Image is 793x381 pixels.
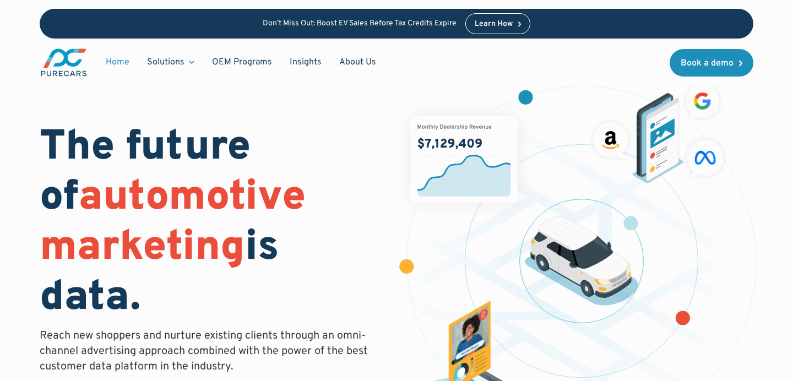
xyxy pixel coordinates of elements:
[40,123,383,324] h1: The future of is data.
[147,56,184,68] div: Solutions
[681,59,734,68] div: Book a demo
[40,328,374,374] p: Reach new shoppers and nurture existing clients through an omni-channel advertising approach comb...
[588,79,729,183] img: ads on social media and advertising partners
[475,20,513,28] div: Learn How
[40,47,88,78] a: main
[97,52,138,73] a: Home
[203,52,281,73] a: OEM Programs
[263,19,457,29] p: Don’t Miss Out: Boost EV Sales Before Tax Credits Expire
[410,116,518,202] img: chart showing monthly dealership revenue of $7m
[330,52,385,73] a: About Us
[281,52,330,73] a: Insights
[465,13,531,34] a: Learn How
[525,216,638,306] img: illustration of a vehicle
[40,47,88,78] img: purecars logo
[40,172,306,275] span: automotive marketing
[670,49,753,77] a: Book a demo
[138,52,203,73] div: Solutions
